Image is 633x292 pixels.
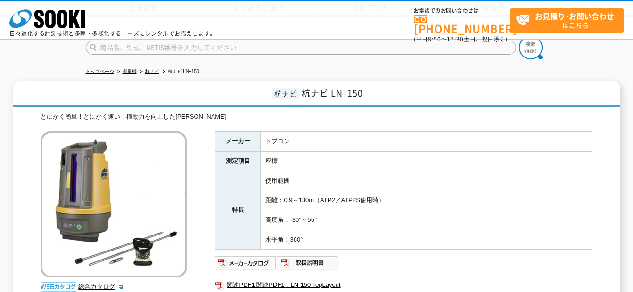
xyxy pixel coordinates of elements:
span: 17:30 [447,35,464,43]
img: webカタログ [41,282,76,292]
span: 8:50 [428,35,441,43]
span: お電話でのお問い合わせは [414,8,510,14]
input: 商品名、型式、NETIS番号を入力してください [86,41,516,55]
a: 取扱説明書 [277,262,338,269]
a: 関連PDF1 関連PDF1：LN-150 TopLayout [215,279,592,291]
div: とにかく簡単！とにかく速い！機動力を向上した[PERSON_NAME] [41,112,592,122]
td: トプコン [261,132,592,152]
td: 使用範囲 距離：0.9～130m（ATP2／ATP2S使用時） 高度角：-30°～55° 水平角：360° [261,171,592,250]
span: 杭ナビ [272,88,299,99]
th: 特長 [215,171,261,250]
th: メーカー [215,132,261,152]
img: 杭ナビ LNｰ150 [41,131,187,277]
img: 取扱説明書 [277,255,338,270]
a: メーカーカタログ [215,262,277,269]
a: 杭ナビ [145,69,159,74]
td: 座標 [261,151,592,171]
span: はこちら [516,8,623,32]
li: 杭ナビ LNｰ150 [161,67,199,77]
a: 測量機 [123,69,137,74]
p: 日々進化する計測技術と多種・多様化するニーズにレンタルでお応えします。 [9,31,216,36]
a: 総合カタログ [78,283,124,290]
th: 測定項目 [215,151,261,171]
a: トップページ [86,69,114,74]
img: メーカーカタログ [215,255,277,270]
a: お見積り･お問い合わせはこちら [510,8,624,33]
span: (平日 ～ 土日、祝日除く) [414,35,507,43]
span: 杭ナビ LNｰ150 [302,87,363,99]
a: [PHONE_NUMBER] [414,15,510,34]
img: btn_search.png [519,36,543,59]
strong: お見積り･お問い合わせ [535,10,614,22]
